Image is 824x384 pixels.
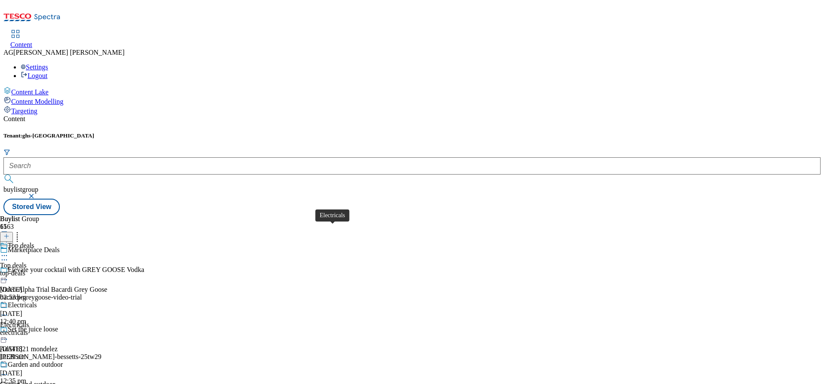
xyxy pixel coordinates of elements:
div: Garden and outdoor [8,361,63,368]
div: Elevate your cocktail with GREY GOOSE Vodka [8,266,144,274]
div: Content [3,115,821,123]
span: Content [10,41,32,48]
a: Content Lake [3,87,821,96]
span: Content Modelling [11,98,63,105]
button: Stored View [3,199,60,215]
span: Content Lake [11,88,49,96]
span: [PERSON_NAME] [PERSON_NAME] [13,49,124,56]
span: ghs-[GEOGRAPHIC_DATA] [22,132,94,139]
a: Targeting [3,106,821,115]
span: buylistgroup [3,186,38,193]
input: Search [3,157,821,175]
div: Top deals [8,242,34,250]
a: Logout [21,72,47,79]
span: Targeting [11,107,37,115]
a: Content Modelling [3,96,821,106]
span: AG [3,49,13,56]
h5: Tenant: [3,132,821,139]
a: Content [10,31,32,49]
svg: Search Filters [3,149,10,156]
a: Settings [21,63,48,71]
div: Electricals [8,301,37,309]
